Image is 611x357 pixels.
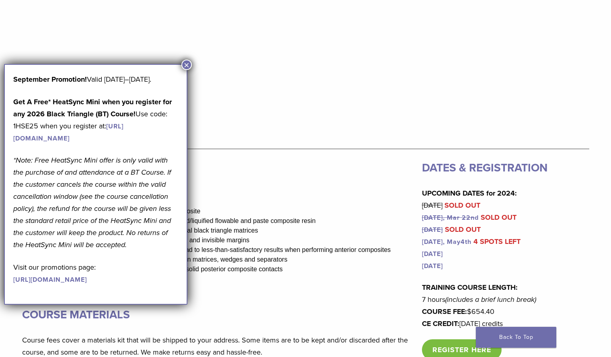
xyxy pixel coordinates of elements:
[13,97,172,118] strong: Get A Free* HeatSync Mini when you register for any 2026 Black Triangle (BT) Course!
[473,237,520,246] mark: 4 SPOTS LEFT
[422,238,461,246] a: [DATE], May
[13,73,178,85] p: Valid [DATE]–[DATE].
[13,75,87,84] b: September Promotion!
[422,158,589,177] h3: DATES & REGISTRATION
[13,122,123,142] a: [URL][DOMAIN_NAME]
[41,206,412,216] li: Build familiarity with the principles of warmed composite
[445,295,536,304] em: (includes a brief lunch break)
[41,245,412,255] li: Understand how to avoid common mistakes that lead to less-than-satisfactory results when performi...
[22,158,412,177] h3: LEARNING OUTCOMES
[422,214,479,222] a: [DATE], Mar 22nd
[181,60,192,70] button: Close
[422,307,467,316] strong: COURSE FEE:
[41,255,412,264] li: Receive an updated, hands-on evaluation of modern matrices, wedges and separators
[422,214,475,222] s: [DATE], Mar 22n
[41,264,412,274] li: Learn and perform the three steps to achieve rock-solid posterior composite contacts
[422,319,459,328] strong: CE CREDIT:
[422,226,443,234] a: [DATE]
[422,201,442,210] s: [DATE]
[41,226,412,235] li: Discover the benefits of injection molding into special black triangle matrices
[445,225,481,234] mark: SOLD OUT
[476,327,556,348] a: Back To Top
[461,238,471,246] a: 4th
[22,305,412,324] h3: COURSE MATERIALS
[422,283,518,292] strong: TRAINING COURSE LENGTH:
[422,250,443,258] a: [DATE]
[481,213,516,222] mark: SOLD OUT
[41,216,412,226] li: Learn the injection molding technique using warmed/liquified flowable and paste composite resin
[13,261,178,285] p: Visit our promotions page:
[13,276,87,284] a: [URL][DOMAIN_NAME]
[444,201,480,210] mark: SOLD OUT
[41,235,412,245] li: Close a black triangle and create a mirror-like finish and invisible margins
[13,156,171,249] em: *Note: Free HeatSync Mini offer is only valid with the purchase of and attendance at a BT Course....
[13,96,178,144] p: Use code: 1HSE25 when you register at:
[422,189,517,198] strong: UPCOMING DATES for 2024:
[422,281,589,330] p: 7 hours $654.40 [DATE] credits
[422,262,443,270] a: [DATE]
